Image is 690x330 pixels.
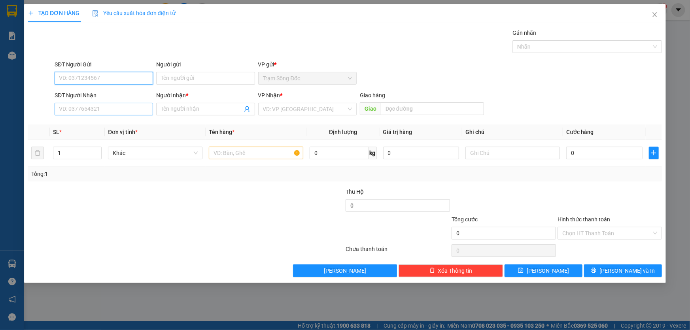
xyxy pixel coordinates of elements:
[156,60,255,69] div: Người gửi
[293,264,397,277] button: [PERSON_NAME]
[209,129,234,135] span: Tên hàng
[209,147,303,159] input: VD: Bàn, Ghế
[399,264,503,277] button: deleteXóa Thông tin
[591,268,597,274] span: printer
[324,266,366,275] span: [PERSON_NAME]
[92,10,176,16] span: Yêu cầu xuất hóa đơn điện tử
[518,268,524,274] span: save
[381,102,484,115] input: Dọc đường
[462,124,563,140] th: Ghi chú
[649,147,659,159] button: plus
[108,129,138,135] span: Đơn vị tính
[53,129,59,135] span: SL
[31,170,267,178] div: Tổng: 1
[652,11,658,18] span: close
[584,264,662,277] button: printer[PERSON_NAME] và In
[360,92,385,98] span: Giao hàng
[558,216,610,223] label: Hình thức thanh toán
[429,268,435,274] span: delete
[329,129,357,135] span: Định lượng
[438,266,473,275] span: Xóa Thông tin
[465,147,560,159] input: Ghi Chú
[244,106,250,112] span: user-add
[505,264,582,277] button: save[PERSON_NAME]
[383,129,412,135] span: Giá trị hàng
[512,30,537,36] label: Gán nhãn
[113,147,198,159] span: Khác
[156,91,255,100] div: Người nhận
[360,102,381,115] span: Giao
[55,91,153,100] div: SĐT Người Nhận
[55,60,153,69] div: SĐT Người Gửi
[346,189,364,195] span: Thu Hộ
[28,10,34,16] span: plus
[28,10,79,16] span: TẠO ĐƠN HÀNG
[92,10,98,17] img: icon
[383,147,459,159] input: 0
[452,216,478,223] span: Tổng cước
[345,245,451,258] div: Chưa thanh toán
[258,60,357,69] div: VP gửi
[566,129,594,135] span: Cước hàng
[649,150,658,156] span: plus
[258,92,280,98] span: VP Nhận
[263,72,352,84] span: Trạm Sông Đốc
[527,266,569,275] span: [PERSON_NAME]
[644,4,666,26] button: Close
[31,147,44,159] button: delete
[600,266,655,275] span: [PERSON_NAME] và In
[369,147,377,159] span: kg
